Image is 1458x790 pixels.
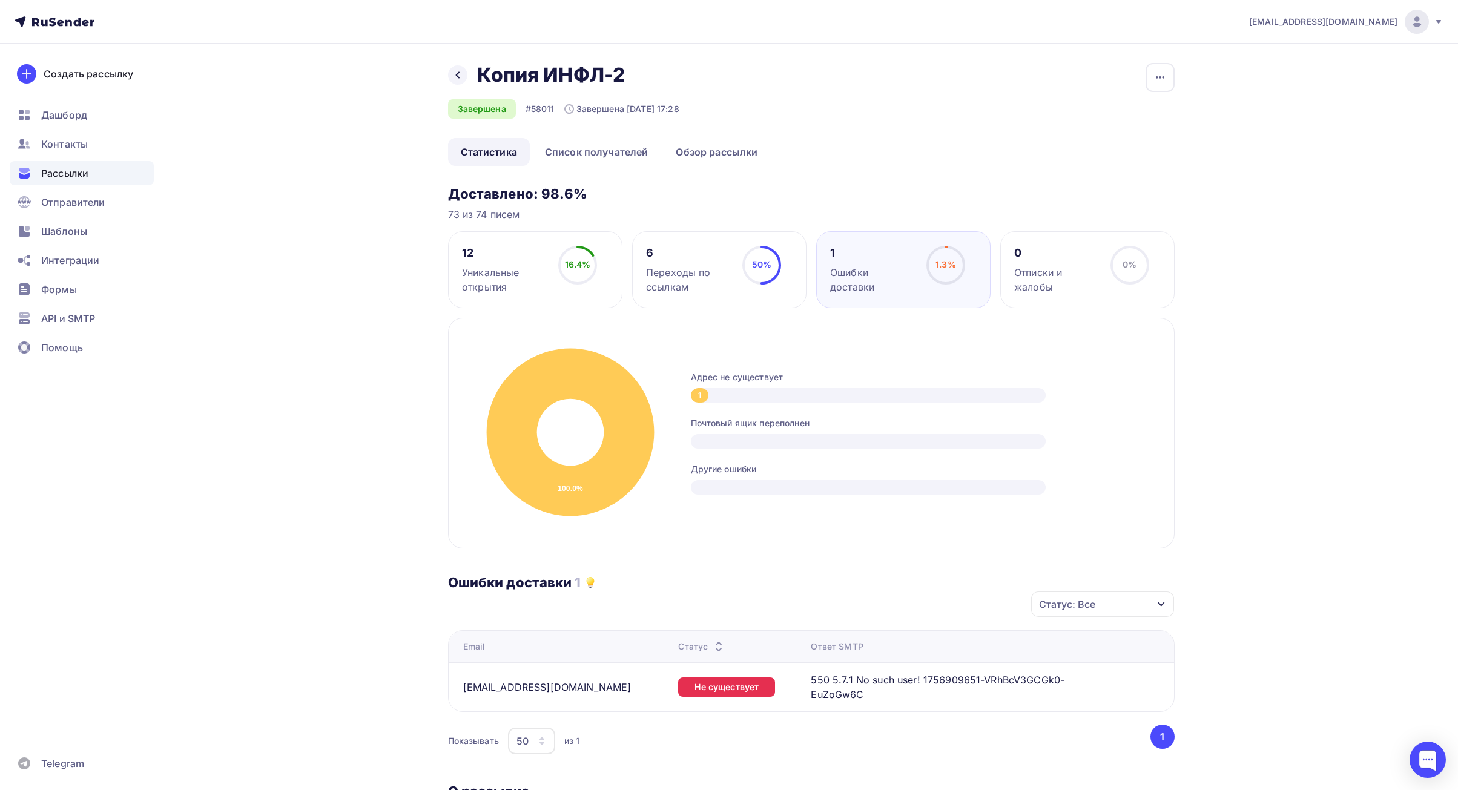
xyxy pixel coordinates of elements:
[10,103,154,127] a: Дашборд
[516,734,529,748] div: 50
[691,371,1150,383] div: Адрес не существует
[41,108,87,122] span: Дашборд
[691,388,708,403] div: 1
[1031,591,1175,617] button: Статус: Все
[41,756,84,771] span: Telegram
[41,253,99,268] span: Интеграции
[448,185,1175,202] h3: Доставлено: 98.6%
[678,677,775,697] div: Не существует
[564,735,580,747] div: из 1
[477,63,625,87] h2: Копия ИНФЛ-2
[1014,246,1100,260] div: 0
[41,311,95,326] span: API и SMTP
[44,67,133,81] div: Создать рассылку
[691,463,1150,475] div: Другие ошибки
[10,277,154,301] a: Формы
[1249,10,1443,34] a: [EMAIL_ADDRESS][DOMAIN_NAME]
[565,259,591,269] span: 16.4%
[448,207,1175,222] div: 73 из 74 писем
[462,265,547,294] div: Уникальные открытия
[830,246,915,260] div: 1
[1014,265,1100,294] div: Отписки и жалобы
[507,727,556,755] button: 50
[10,219,154,243] a: Шаблоны
[10,161,154,185] a: Рассылки
[41,282,77,297] span: Формы
[448,138,530,166] a: Статистика
[532,138,661,166] a: Список получателей
[752,259,771,269] span: 50%
[935,259,956,269] span: 1.3%
[462,246,547,260] div: 12
[448,735,499,747] div: Показывать
[41,195,105,209] span: Отправители
[463,680,632,694] div: [EMAIL_ADDRESS][DOMAIN_NAME]
[1249,16,1397,28] span: [EMAIL_ADDRESS][DOMAIN_NAME]
[663,138,770,166] a: Обзор рассылки
[830,265,915,294] div: Ошибки доставки
[1123,259,1136,269] span: 0%
[448,99,516,119] div: Завершена
[646,265,731,294] div: Переходы по ссылкам
[1039,597,1095,611] div: Статус: Все
[575,574,581,591] h3: 1
[691,417,1150,429] div: Почтовый ящик переполнен
[10,132,154,156] a: Контакты
[678,640,726,653] div: Статус
[10,190,154,214] a: Отправители
[811,673,1104,702] span: 550 5.7.1 No such user! 1756909651-VRhBcV3GCGk0-EuZoGw6C
[1148,725,1175,749] ul: Pagination
[41,137,88,151] span: Контакты
[448,574,572,591] h3: Ошибки доставки
[41,340,83,355] span: Помощь
[463,640,486,653] div: Email
[526,103,555,115] div: #58011
[564,103,679,115] div: Завершена [DATE] 17:28
[41,166,88,180] span: Рассылки
[811,640,863,653] div: Ответ SMTP
[646,246,731,260] div: 6
[1150,725,1175,749] button: Go to page 1
[41,224,87,239] span: Шаблоны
